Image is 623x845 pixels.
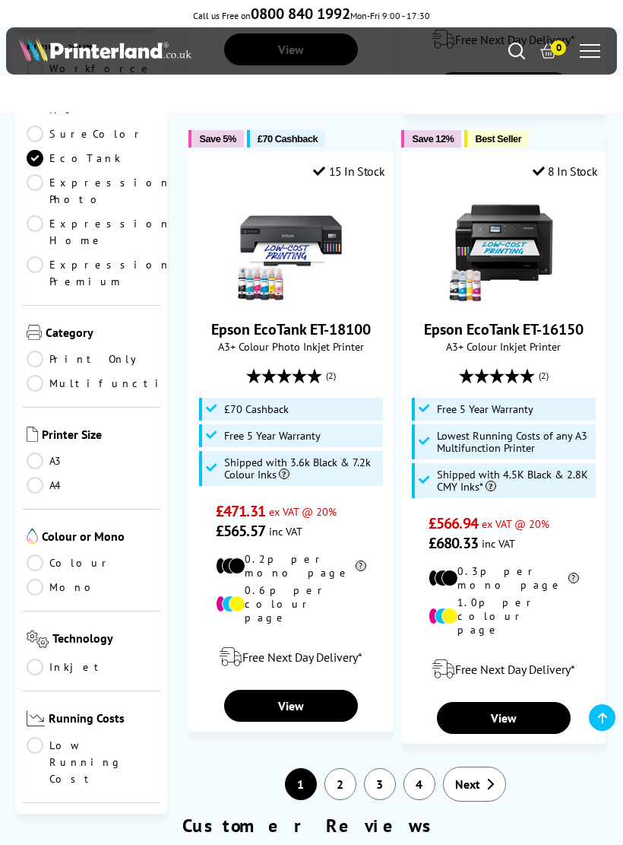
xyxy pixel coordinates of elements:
[429,596,578,637] li: 1.0p per colour page
[8,814,615,837] h2: Customer Reviews
[464,130,529,148] button: Best Seller
[197,636,384,678] div: modal_delivery
[27,453,156,469] a: A3
[443,767,506,802] a: Next
[27,659,156,675] a: Inkjet
[211,319,371,339] a: Epson EcoTank ET-18100
[199,133,236,145] span: Save 5%
[27,125,156,142] a: SureColor
[224,430,321,442] span: Free 5 Year Warranty
[234,190,348,304] img: Epson EcoTank ET-18100
[447,292,561,307] a: Epson EcoTank ET-16150
[447,190,561,304] img: Epson EcoTank ET-16150
[27,631,49,648] img: Technology
[27,554,156,571] a: Colour
[482,536,515,551] span: inc VAT
[27,427,38,442] img: Printer Size
[216,501,265,521] span: £471.31
[216,552,365,580] li: 0.2p per mono page
[27,375,192,392] a: Multifunction
[424,319,583,339] a: Epson EcoTank ET-16150
[551,40,566,56] span: 0
[508,43,525,59] a: Search
[42,529,156,547] span: Colour or Mono
[437,430,592,454] span: Lowest Running Costs of any A3 Multifunction Printer
[533,164,598,179] div: 8 In Stock
[410,648,597,691] div: modal_delivery
[27,529,38,544] img: Colour or Mono
[539,361,549,390] span: (2)
[224,456,379,481] span: Shipped with 3.6k Black & 7.2k Colour Inks
[19,37,191,62] img: Printerland Logo
[234,292,348,307] a: Epson EcoTank ET-18100
[401,130,461,148] button: Save 12%
[224,690,357,722] a: View
[251,10,350,21] a: 0800 840 1992
[27,579,156,596] a: Mono
[429,564,578,592] li: 0.3p per mono page
[455,777,480,792] span: Next
[224,403,289,415] span: £70 Cashback
[42,427,156,445] span: Printer Size
[27,215,171,249] a: Expression Home
[216,583,365,624] li: 0.6p per colour page
[412,133,454,145] span: Save 12%
[247,130,325,148] button: £70 Cashback
[437,403,533,415] span: Free 5 Year Warranty
[482,516,549,531] span: ex VAT @ 20%
[429,513,478,533] span: £566.94
[540,43,557,59] a: 0
[197,339,384,354] span: A3+ Colour Photo Inkjet Printer
[52,631,156,651] span: Technology
[475,133,521,145] span: Best Seller
[364,768,396,800] a: 3
[188,130,243,148] button: Save 5%
[437,702,570,734] a: View
[324,768,356,800] a: 2
[27,477,156,494] a: A4
[437,469,592,493] span: Shipped with 4.5K Black & 2.8K CMY Inks*
[216,521,265,541] span: £565.57
[403,768,435,800] a: 4
[27,256,171,290] a: Expression Premium
[429,533,478,553] span: £680.33
[326,361,336,390] span: (2)
[46,325,156,343] span: Category
[258,133,318,145] span: £70 Cashback
[27,150,156,167] a: EcoTank
[410,339,597,354] span: A3+ Colour Inkjet Printer
[27,325,42,340] img: Category
[313,164,384,179] div: 15 In Stock
[27,710,45,726] img: Running Costs
[27,174,171,208] a: Expression Photo
[269,504,337,519] span: ex VAT @ 20%
[19,37,311,65] a: Printerland Logo
[269,524,302,538] span: inc VAT
[27,737,156,787] a: Low Running Cost
[27,351,156,367] a: Print Only
[49,710,156,729] span: Running Costs
[251,4,350,24] b: 0800 840 1992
